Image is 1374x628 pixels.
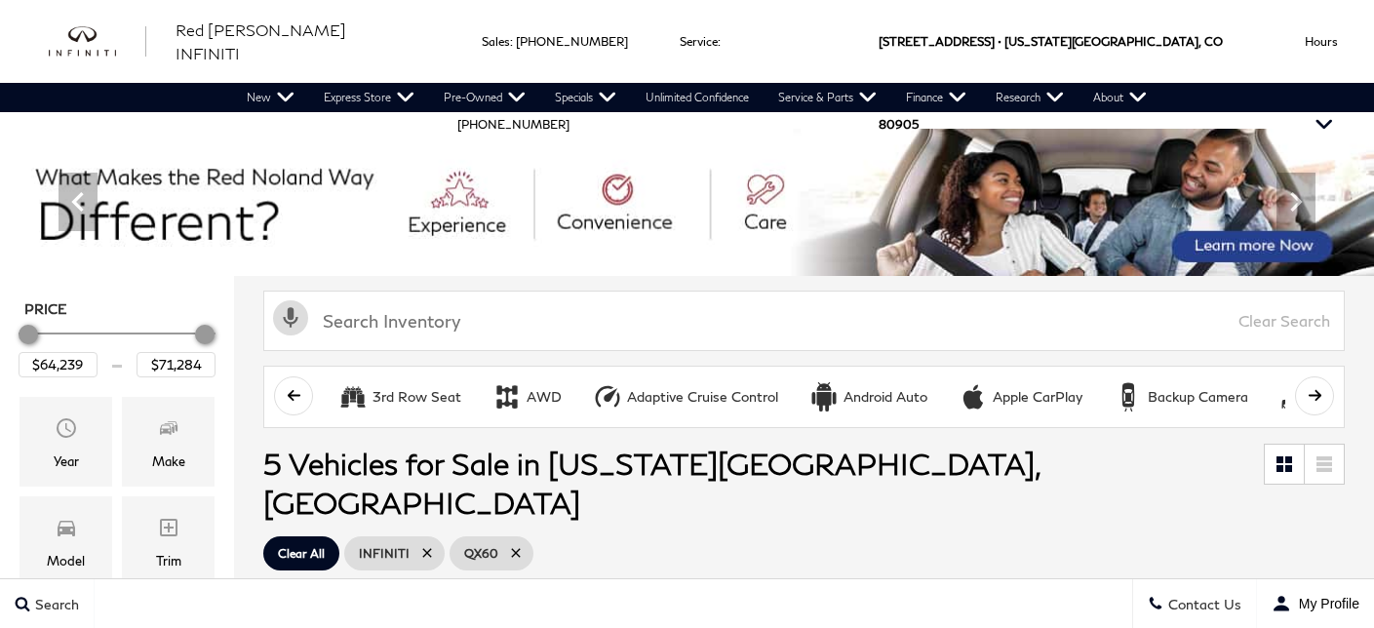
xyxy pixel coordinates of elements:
a: Express Store [309,83,429,112]
div: Backup Camera [1148,388,1248,406]
a: Research [981,83,1079,112]
span: Contact Us [1163,596,1241,612]
div: Year [54,451,79,472]
span: Clear All [278,541,325,566]
h5: Price [24,300,210,318]
span: Model [55,511,78,550]
span: Service [680,34,718,49]
button: scroll left [274,376,313,415]
div: YearYear [20,397,112,487]
div: Maximum Price [195,325,215,344]
input: Maximum [137,352,216,377]
button: Adaptive Cruise ControlAdaptive Cruise Control [582,376,789,417]
nav: Main Navigation [232,83,1161,112]
div: Apple CarPlay [993,388,1082,406]
div: Price [19,318,216,377]
div: Make [152,451,185,472]
a: infiniti [49,26,146,58]
span: QX60 [464,541,498,566]
div: Blind Spot Monitor [1279,382,1309,412]
input: Minimum [19,352,98,377]
a: Finance [891,83,981,112]
div: Adaptive Cruise Control [593,382,622,412]
span: Search [30,596,79,612]
button: user-profile-menu [1257,579,1374,628]
a: [PHONE_NUMBER] [457,117,569,132]
input: Search Inventory [263,291,1345,351]
span: Year [55,412,78,451]
a: Specials [540,83,631,112]
div: AWD [527,388,562,406]
a: Unlimited Confidence [631,83,764,112]
a: [PHONE_NUMBER] [516,34,628,49]
button: AWDAWD [482,376,572,417]
div: Model [47,550,85,571]
span: Sales [482,34,510,49]
button: Android AutoAndroid Auto [799,376,938,417]
a: Pre-Owned [429,83,540,112]
div: 3rd Row Seat [338,382,368,412]
div: Android Auto [844,388,927,406]
div: Backup Camera [1114,382,1143,412]
img: INFINITI [49,26,146,58]
span: : [718,34,721,49]
a: Red [PERSON_NAME] INFINITI [176,19,409,65]
div: 3rd Row Seat [373,388,461,406]
div: Android Auto [809,382,839,412]
a: Service & Parts [764,83,891,112]
span: Trim [157,511,180,550]
span: 5 Vehicles for Sale in [US_STATE][GEOGRAPHIC_DATA], [GEOGRAPHIC_DATA] [263,446,1040,520]
span: Red [PERSON_NAME] INFINITI [176,20,346,62]
button: Backup CameraBackup Camera [1103,376,1259,417]
span: Make [157,412,180,451]
span: 80905 [879,83,919,166]
div: Trim [156,550,181,571]
button: 3rd Row Seat3rd Row Seat [328,376,472,417]
span: : [510,34,513,49]
div: ModelModel [20,496,112,586]
button: scroll right [1295,376,1334,415]
div: AWD [492,382,522,412]
a: [STREET_ADDRESS] • [US_STATE][GEOGRAPHIC_DATA], CO 80905 [879,34,1223,132]
div: Adaptive Cruise Control [627,388,778,406]
div: Apple CarPlay [959,382,988,412]
span: My Profile [1291,596,1359,611]
svg: Click to toggle on voice search [273,300,308,335]
button: Apple CarPlayApple CarPlay [948,376,1093,417]
div: MakeMake [122,397,215,487]
a: New [232,83,309,112]
a: About [1079,83,1161,112]
span: INFINITI [359,541,410,566]
div: TrimTrim [122,496,215,586]
div: Minimum Price [19,325,38,344]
